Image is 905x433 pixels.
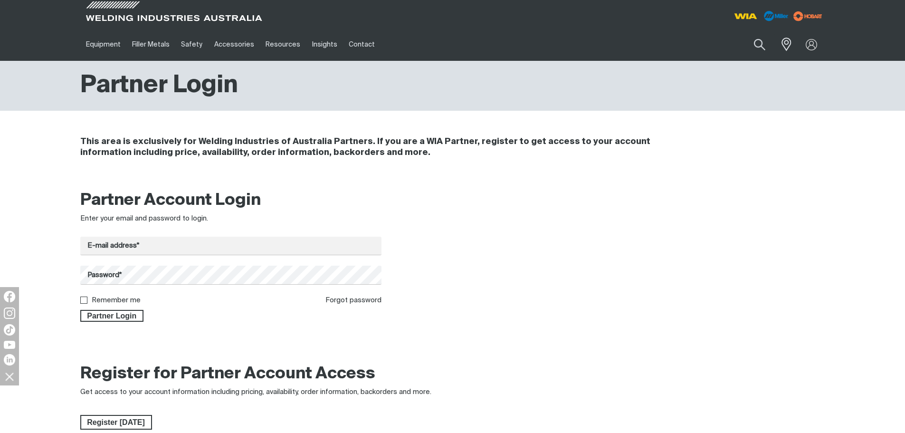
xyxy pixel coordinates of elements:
a: Insights [306,28,343,61]
h2: Register for Partner Account Access [80,364,375,385]
span: Get access to your account information including pricing, availability, order information, backor... [80,388,431,395]
a: Equipment [80,28,126,61]
a: Resources [260,28,306,61]
a: Filler Metals [126,28,175,61]
a: Register Today [80,415,152,430]
nav: Main [80,28,639,61]
h1: Partner Login [80,70,238,101]
img: LinkedIn [4,354,15,366]
input: Product name or item number... [731,33,775,56]
h4: This area is exclusively for Welding Industries of Australia Partners. If you are a WIA Partner, ... [80,136,698,158]
span: Partner Login [81,310,143,322]
button: Partner Login [80,310,144,322]
span: Register [DATE] [81,415,151,430]
img: TikTok [4,324,15,336]
a: Accessories [209,28,260,61]
button: Search products [743,33,776,56]
img: YouTube [4,341,15,349]
a: Contact [343,28,381,61]
img: Instagram [4,308,15,319]
h2: Partner Account Login [80,190,382,211]
div: Enter your email and password to login. [80,213,382,224]
img: hide socials [1,368,18,385]
label: Remember me [92,297,141,304]
img: miller [791,9,825,23]
img: Facebook [4,291,15,302]
a: Forgot password [325,297,381,304]
a: Safety [175,28,208,61]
